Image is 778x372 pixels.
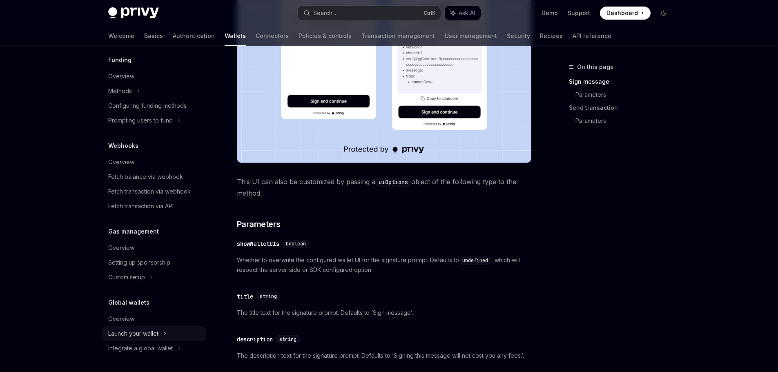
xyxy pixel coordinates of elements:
[256,26,289,46] a: Connectors
[108,258,170,267] div: Setting up sponsorship
[108,314,134,324] div: Overview
[540,26,563,46] a: Recipes
[445,26,497,46] a: User management
[108,141,138,151] h5: Webhooks
[102,199,206,214] a: Fetch transaction via API
[600,7,651,20] a: Dashboard
[144,26,163,46] a: Basics
[573,26,611,46] a: API reference
[542,9,558,17] a: Demo
[237,255,531,275] span: Whether to overwrite the configured wallet UI for the signature prompt. Defaults to , which will ...
[237,240,279,248] div: showWalletUIs
[108,172,183,182] div: Fetch balance via webhook
[313,8,336,18] div: Search...
[108,26,134,46] a: Welcome
[577,62,614,72] span: On this page
[108,116,173,125] div: Prompting users to fund
[361,26,435,46] a: Transaction management
[108,298,149,307] h5: Global wallets
[299,26,352,46] a: Policies & controls
[569,75,677,88] a: Sign message
[569,101,677,114] a: Send transaction
[102,69,206,84] a: Overview
[606,9,638,17] span: Dashboard
[102,184,206,199] a: Fetch transaction via webhook
[102,155,206,169] a: Overview
[108,272,145,282] div: Custom setup
[237,308,531,318] span: The title text for the signature prompt. Defaults to ‘Sign message’.
[298,6,441,20] button: Search...CtrlK
[237,335,273,343] div: description
[102,255,206,270] a: Setting up sponsorship
[102,98,206,113] a: Configuring funding methods
[108,101,187,111] div: Configuring funding methods
[237,292,253,301] div: title
[108,227,159,236] h5: Gas management
[445,6,481,20] button: Ask AI
[225,26,246,46] a: Wallets
[575,114,677,127] a: Parameters
[237,218,281,230] span: Parameters
[173,26,215,46] a: Authentication
[507,26,530,46] a: Security
[108,329,158,339] div: Launch your wallet
[108,243,134,253] div: Overview
[260,293,277,300] span: string
[424,10,436,16] span: Ctrl K
[459,256,491,265] code: undefined
[237,176,531,199] span: This UI can also be customized by passing a object of the following type to the method.
[459,9,475,17] span: Ask AI
[279,336,296,343] span: string
[108,55,132,65] h5: Funding
[108,7,159,19] img: dark logo
[102,169,206,184] a: Fetch balance via webhook
[575,88,677,101] a: Parameters
[568,9,590,17] a: Support
[375,178,411,187] code: uiOptions
[237,351,531,361] span: The description text for the signature prompt. Defaults to ‘Signing this message will not cost yo...
[108,201,174,211] div: Fetch transaction via API
[657,7,670,20] button: Toggle dark mode
[108,187,191,196] div: Fetch transaction via webhook
[108,343,173,353] div: Integrate a global wallet
[108,157,134,167] div: Overview
[286,241,306,247] span: boolean
[102,241,206,255] a: Overview
[102,312,206,326] a: Overview
[108,86,132,96] div: Methods
[108,71,134,81] div: Overview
